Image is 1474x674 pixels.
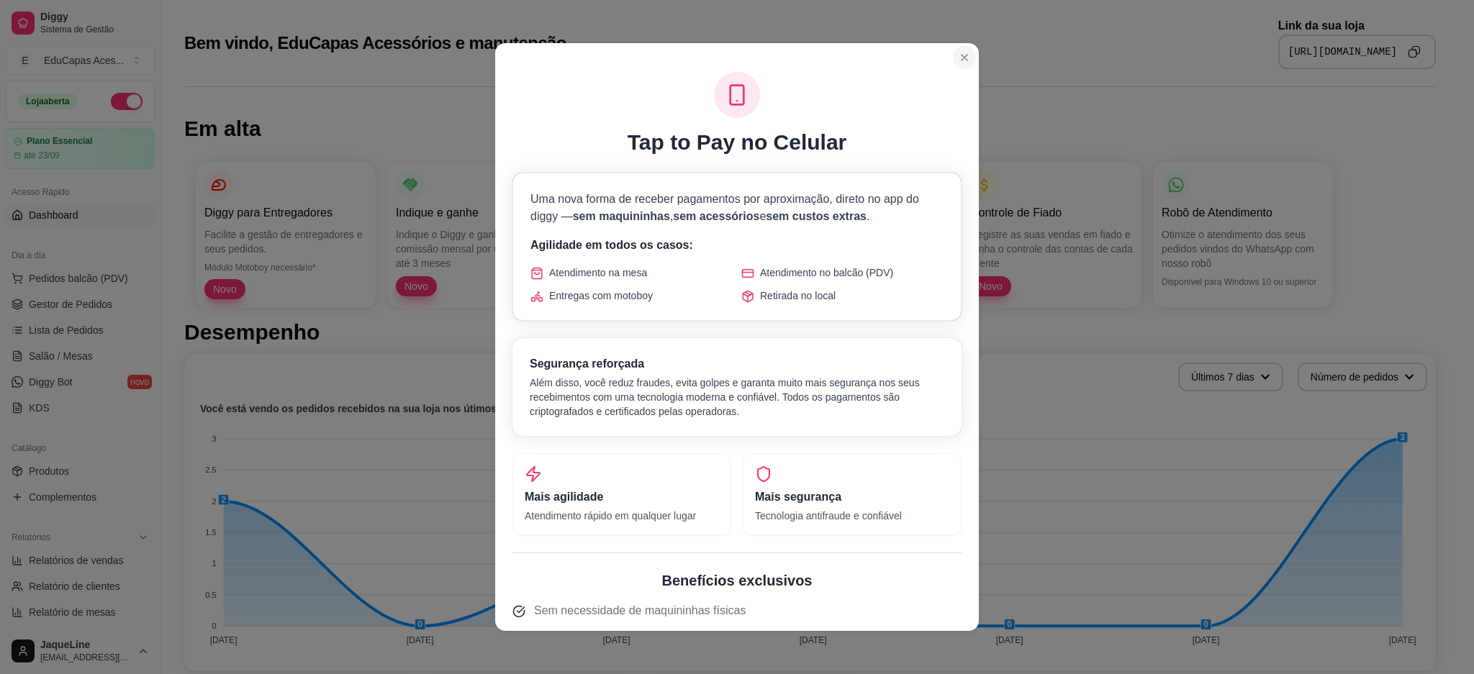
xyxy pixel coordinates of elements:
span: Sem necessidade de maquininhas físicas [534,602,746,619]
p: Tecnologia antifraude e confiável [755,509,949,523]
span: Entregas com motoboy [549,288,653,303]
h3: Mais segurança [755,488,949,506]
span: Processamento instantâneo dos pagamentos [534,628,765,645]
button: Close [953,46,976,69]
span: sem maquininhas [573,210,670,222]
span: Atendimento no balcão (PDV) [760,265,893,280]
h2: Benefícios exclusivos [512,570,962,591]
p: Agilidade em todos os casos: [530,237,944,254]
p: Uma nova forma de receber pagamentos por aproximação, direto no app do diggy — , e . [530,191,944,225]
span: Atendimento na mesa [549,265,647,280]
span: Retirada no local [760,288,836,303]
h3: Mais agilidade [525,488,719,506]
h1: Tap to Pay no Celular [628,129,847,155]
p: Além disso, você reduz fraudes, evita golpes e garanta muito mais segurança nos seus recebimentos... [530,375,944,419]
span: sem acessórios [673,210,759,222]
span: sem custos extras [766,210,867,222]
h3: Segurança reforçada [530,355,944,373]
p: Atendimento rápido em qualquer lugar [525,509,719,523]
